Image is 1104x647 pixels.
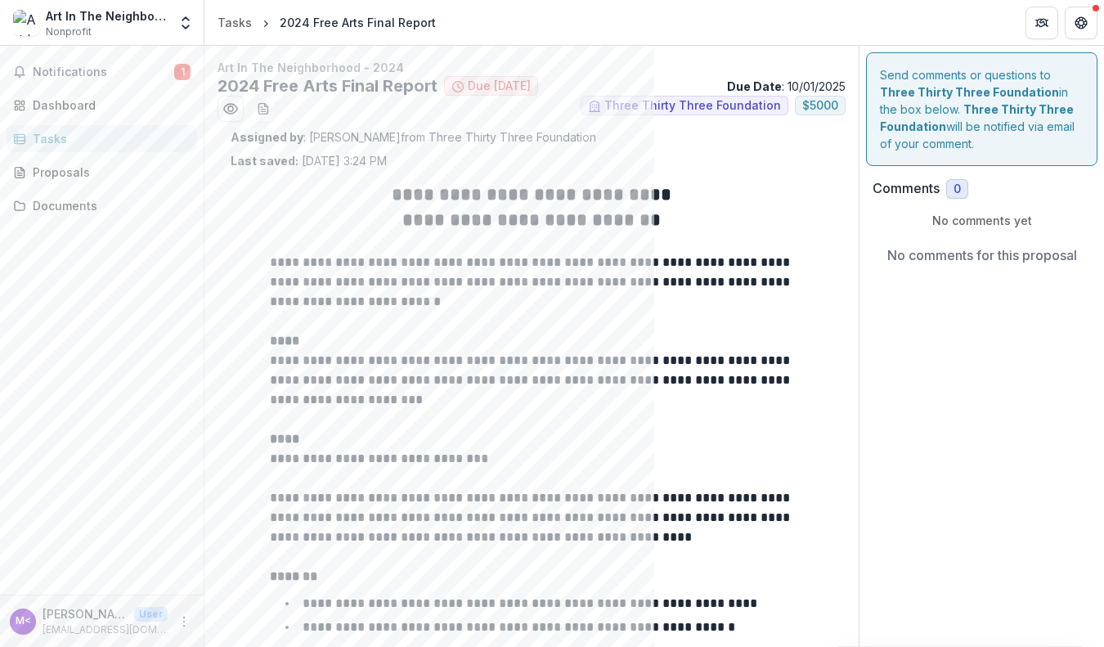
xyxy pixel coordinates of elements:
a: Tasks [211,11,258,34]
p: [EMAIL_ADDRESS][DOMAIN_NAME] [43,622,168,637]
nav: breadcrumb [211,11,442,34]
p: No comments for this proposal [887,245,1077,265]
a: Documents [7,192,197,219]
div: Proposals [33,164,184,181]
button: Get Help [1065,7,1097,39]
button: Partners [1025,7,1058,39]
span: Nonprofit [46,25,92,39]
div: Dashboard [33,97,184,114]
strong: Three Thirty Three Foundation [880,85,1059,99]
button: Open entity switcher [174,7,197,39]
div: Art In The Neighborhood [46,7,168,25]
a: Tasks [7,125,197,152]
p: : 10/01/2025 [727,78,846,95]
span: Due [DATE] [468,79,531,93]
h2: Comments [873,181,940,196]
p: No comments yet [873,212,1091,229]
span: Three Thirty Three Foundation [604,99,781,113]
button: Notifications1 [7,59,197,85]
span: Notifications [33,65,174,79]
p: [PERSON_NAME] <[EMAIL_ADDRESS][DOMAIN_NAME]> [43,605,128,622]
div: 2024 Free Arts Final Report [280,14,436,31]
strong: Assigned by [231,130,303,144]
button: Preview 559eab57-5457-4d69-8d58-1a0e46282177.pdf [218,96,244,122]
p: [DATE] 3:24 PM [231,152,387,169]
h2: 2024 Free Arts Final Report [218,76,438,96]
p: Art In The Neighborhood - 2024 [218,59,846,76]
button: download-word-button [250,96,276,122]
a: Dashboard [7,92,197,119]
div: Send comments or questions to in the box below. will be notified via email of your comment. [866,52,1097,166]
p: User [134,607,168,622]
img: Art In The Neighborhood [13,10,39,36]
strong: Three Thirty Three Foundation [880,102,1074,133]
button: More [174,612,194,631]
strong: Due Date [727,79,782,93]
span: 1 [174,64,191,80]
strong: Last saved: [231,154,298,168]
span: 0 [954,182,961,196]
div: Tasks [218,14,252,31]
a: Proposals [7,159,197,186]
span: $ 5000 [802,99,838,113]
p: : [PERSON_NAME] from Three Thirty Three Foundation [231,128,832,146]
div: Documents [33,197,184,214]
div: Mollie Burke <artintheneighborhoodvt@gmail.com> [16,616,31,627]
div: Tasks [33,130,184,147]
